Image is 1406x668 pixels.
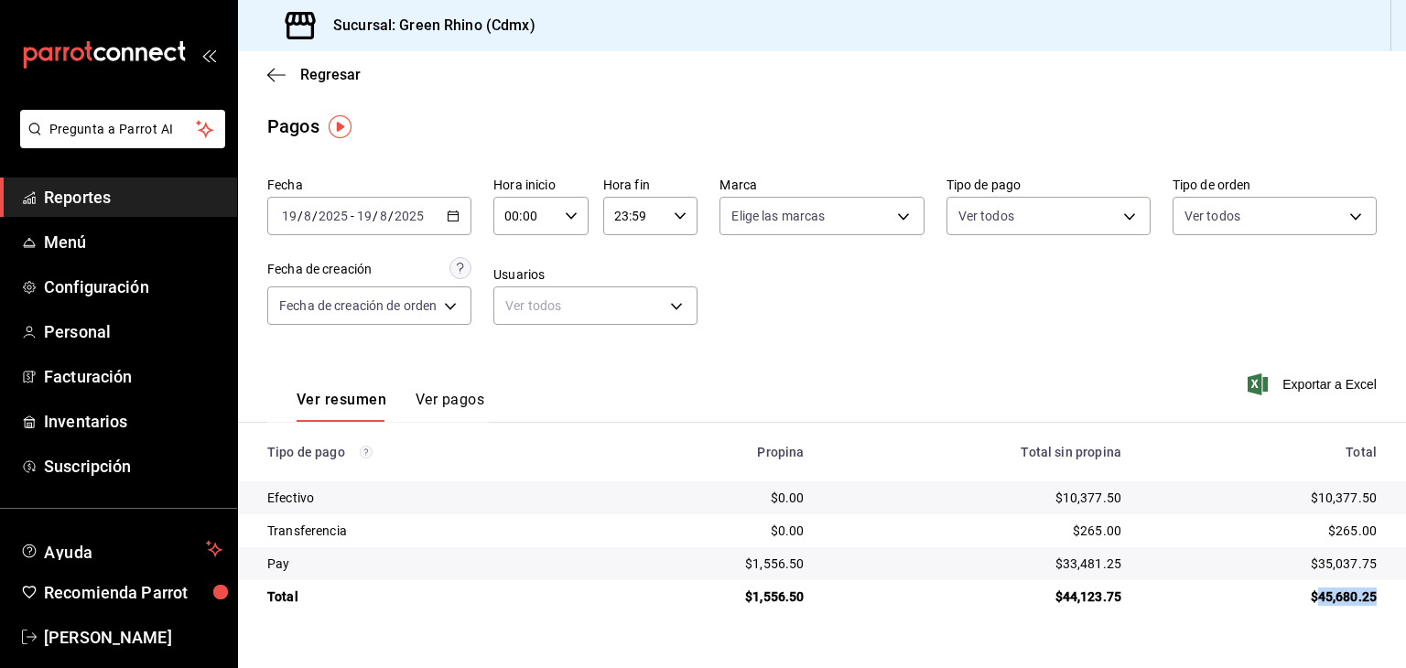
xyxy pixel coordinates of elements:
div: Tipo de pago [267,445,589,459]
h3: Sucursal: Green Rhino (Cdmx) [319,15,535,37]
button: Ver pagos [416,391,484,422]
span: / [312,209,318,223]
div: $0.00 [618,489,805,507]
label: Fecha [267,178,471,191]
div: Pay [267,555,589,573]
div: $1,556.50 [618,555,805,573]
label: Hora inicio [493,178,589,191]
div: Total [1151,445,1377,459]
button: Regresar [267,66,361,83]
span: [PERSON_NAME] [44,625,222,650]
label: Tipo de pago [946,178,1151,191]
div: navigation tabs [297,391,484,422]
div: Efectivo [267,489,589,507]
input: -- [303,209,312,223]
div: Transferencia [267,522,589,540]
input: -- [281,209,297,223]
span: / [373,209,378,223]
span: Ver todos [1184,207,1240,225]
span: Ayuda [44,538,199,560]
div: $45,680.25 [1151,587,1377,606]
div: Pagos [267,113,319,140]
div: Fecha de creación [267,260,372,279]
div: Ver todos [493,286,698,325]
span: Fecha de creación de orden [279,296,437,315]
span: Menú [44,230,222,254]
button: open_drawer_menu [201,48,216,62]
div: Total sin propina [833,445,1121,459]
span: Regresar [300,66,361,83]
span: Elige las marcas [731,207,825,225]
button: Exportar a Excel [1251,373,1377,395]
span: / [388,209,394,223]
button: Ver resumen [297,391,386,422]
svg: Los pagos realizados con Pay y otras terminales son montos brutos. [360,446,373,458]
span: / [297,209,303,223]
span: Facturación [44,364,222,389]
img: Tooltip marker [329,115,351,138]
input: -- [356,209,373,223]
div: $35,037.75 [1151,555,1377,573]
span: Configuración [44,275,222,299]
label: Usuarios [493,268,698,281]
label: Hora fin [603,178,698,191]
span: Personal [44,319,222,344]
div: $265.00 [1151,522,1377,540]
span: Recomienda Parrot [44,580,222,605]
div: $33,481.25 [833,555,1121,573]
input: -- [379,209,388,223]
span: Suscripción [44,454,222,479]
div: $0.00 [618,522,805,540]
span: Pregunta a Parrot AI [49,120,197,139]
div: $265.00 [833,522,1121,540]
button: Pregunta a Parrot AI [20,110,225,148]
div: Propina [618,445,805,459]
span: Inventarios [44,409,222,434]
label: Marca [719,178,924,191]
span: Reportes [44,185,222,210]
div: $10,377.50 [833,489,1121,507]
div: $44,123.75 [833,587,1121,606]
a: Pregunta a Parrot AI [13,133,225,152]
span: Ver todos [958,207,1014,225]
div: $1,556.50 [618,587,805,606]
label: Tipo de orden [1173,178,1377,191]
span: - [351,209,354,223]
div: Total [267,587,589,606]
input: ---- [318,209,349,223]
div: $10,377.50 [1151,489,1377,507]
input: ---- [394,209,425,223]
